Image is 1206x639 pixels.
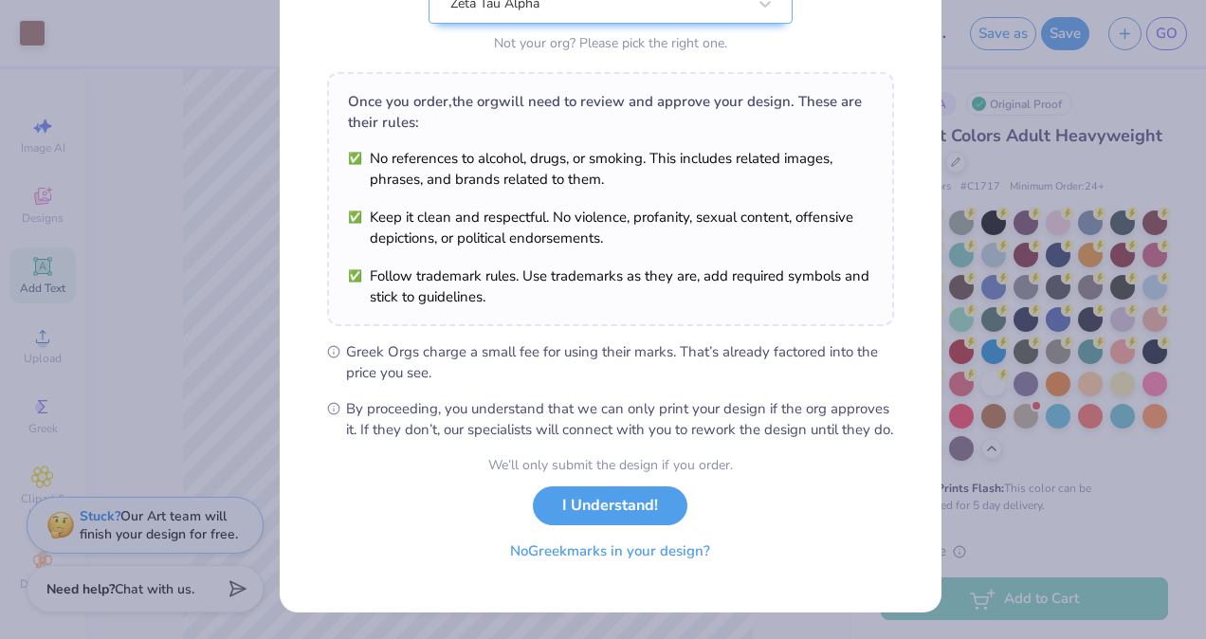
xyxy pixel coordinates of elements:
div: We’ll only submit the design if you order. [488,455,733,475]
span: By proceeding, you understand that we can only print your design if the org approves it. If they ... [346,398,894,440]
li: Follow trademark rules. Use trademarks as they are, add required symbols and stick to guidelines. [348,265,873,307]
button: I Understand! [533,486,687,525]
span: Greek Orgs charge a small fee for using their marks. That’s already factored into the price you see. [346,341,894,383]
li: No references to alcohol, drugs, or smoking. This includes related images, phrases, and brands re... [348,148,873,190]
button: NoGreekmarks in your design? [494,532,726,571]
div: Not your org? Please pick the right one. [429,33,793,53]
div: Once you order, the org will need to review and approve your design. These are their rules: [348,91,873,133]
li: Keep it clean and respectful. No violence, profanity, sexual content, offensive depictions, or po... [348,207,873,248]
